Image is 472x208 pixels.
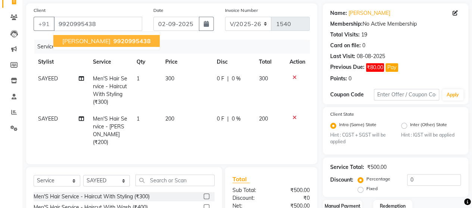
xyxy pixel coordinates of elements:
[330,91,374,99] div: Coupon Code
[165,75,174,82] span: 300
[153,7,163,14] label: Date
[34,54,88,70] th: Stylist
[62,37,110,45] span: [PERSON_NAME]
[348,9,390,17] a: [PERSON_NAME]
[225,7,257,14] label: Invoice Number
[330,20,461,28] div: No Active Membership
[38,115,58,122] span: SAYEED
[362,42,365,49] div: 0
[217,75,224,83] span: 0 F
[93,115,127,145] span: Men'S Hair Service - [PERSON_NAME] (₹200)
[161,54,212,70] th: Price
[361,31,367,39] div: 19
[54,17,142,31] input: Search by Name/Mobile/Email/Code
[232,115,241,123] span: 0 %
[165,115,174,122] span: 200
[285,54,310,70] th: Action
[38,75,58,82] span: SAYEED
[348,75,351,83] div: 0
[330,111,354,118] label: Client State
[232,75,241,83] span: 0 %
[34,17,54,31] button: +91
[366,176,390,182] label: Percentage
[137,75,140,82] span: 1
[132,54,161,70] th: Qty
[137,115,140,122] span: 1
[227,194,271,202] div: Discount:
[227,75,229,83] span: |
[34,7,46,14] label: Client
[254,54,285,70] th: Total
[366,185,378,192] label: Fixed
[259,75,268,82] span: 300
[410,121,447,130] label: Inter (Other) State
[330,42,361,49] div: Card on file:
[330,163,364,171] div: Service Total:
[330,75,347,83] div: Points:
[34,40,315,54] div: Services
[93,75,127,105] span: Men'S Hair Service - Haircut With Styling (₹300)
[366,63,384,72] span: ₹80.00
[135,175,215,186] input: Search or Scan
[271,194,315,202] div: ₹0
[34,193,150,201] div: Men'S Hair Service - Haircut With Styling (₹300)
[232,175,250,183] span: Total
[227,115,229,123] span: |
[330,52,355,60] div: Last Visit:
[339,121,376,130] label: Intra (Same) State
[374,89,439,100] input: Enter Offer / Coupon Code
[330,63,365,72] div: Previous Due:
[367,163,387,171] div: ₹500.00
[442,89,463,100] button: Apply
[357,52,385,60] div: 08-08-2025
[113,37,151,45] span: 9920995438
[212,54,254,70] th: Disc
[88,54,132,70] th: Service
[259,115,268,122] span: 200
[227,186,271,194] div: Sub Total:
[330,9,347,17] div: Name:
[401,132,461,138] small: Hint : IGST will be applied
[330,20,363,28] div: Membership:
[330,132,390,145] small: Hint : CGST + SGST will be applied
[271,186,315,194] div: ₹500.00
[385,63,398,72] button: Pay
[330,31,360,39] div: Total Visits:
[217,115,224,123] span: 0 F
[330,176,353,184] div: Discount:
